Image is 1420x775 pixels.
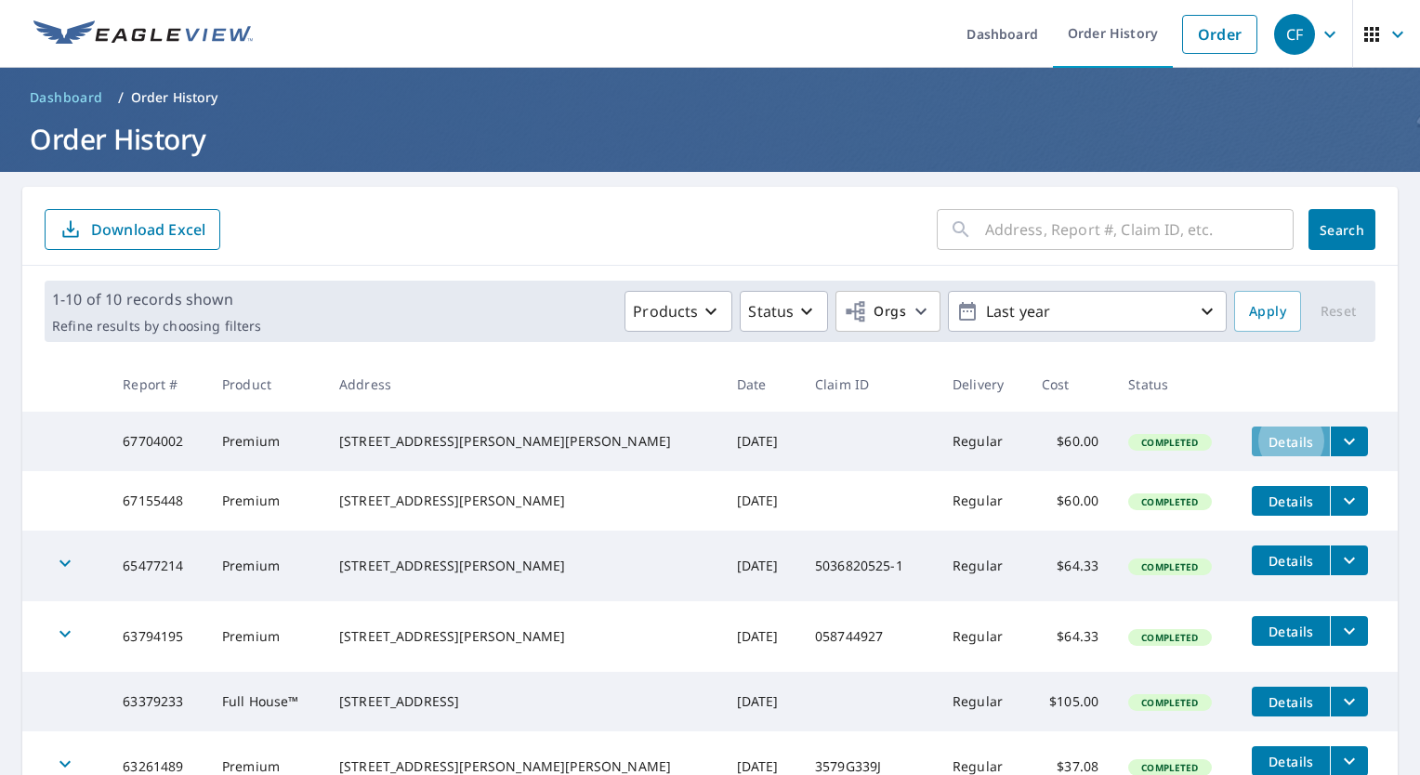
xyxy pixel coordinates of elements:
[722,357,800,412] th: Date
[1130,436,1209,449] span: Completed
[324,357,722,412] th: Address
[1027,601,1113,672] td: $64.33
[722,672,800,731] td: [DATE]
[985,204,1294,256] input: Address, Report #, Claim ID, etc.
[938,471,1027,531] td: Regular
[207,357,324,412] th: Product
[108,357,207,412] th: Report #
[1249,300,1286,323] span: Apply
[1330,486,1368,516] button: filesDropdownBtn-67155448
[1330,687,1368,716] button: filesDropdownBtn-63379233
[207,531,324,601] td: Premium
[1263,433,1319,451] span: Details
[722,471,800,531] td: [DATE]
[1274,14,1315,55] div: CF
[800,357,938,412] th: Claim ID
[1252,616,1330,646] button: detailsBtn-63794195
[1130,761,1209,774] span: Completed
[33,20,253,48] img: EV Logo
[1113,357,1237,412] th: Status
[740,291,828,332] button: Status
[118,86,124,109] li: /
[844,300,906,323] span: Orgs
[1263,493,1319,510] span: Details
[1027,531,1113,601] td: $64.33
[339,432,707,451] div: [STREET_ADDRESS][PERSON_NAME][PERSON_NAME]
[207,471,324,531] td: Premium
[52,318,261,335] p: Refine results by choosing filters
[938,672,1027,731] td: Regular
[1027,357,1113,412] th: Cost
[938,412,1027,471] td: Regular
[339,627,707,646] div: [STREET_ADDRESS][PERSON_NAME]
[339,692,707,711] div: [STREET_ADDRESS]
[979,296,1196,328] p: Last year
[800,601,938,672] td: 058744927
[1263,753,1319,770] span: Details
[22,83,111,112] a: Dashboard
[748,300,794,322] p: Status
[722,601,800,672] td: [DATE]
[22,83,1398,112] nav: breadcrumb
[1323,221,1361,239] span: Search
[339,557,707,575] div: [STREET_ADDRESS][PERSON_NAME]
[30,88,103,107] span: Dashboard
[722,412,800,471] td: [DATE]
[835,291,940,332] button: Orgs
[1252,486,1330,516] button: detailsBtn-67155448
[1263,693,1319,711] span: Details
[108,601,207,672] td: 63794195
[722,531,800,601] td: [DATE]
[207,672,324,731] td: Full House™
[800,531,938,601] td: 5036820525-1
[1234,291,1301,332] button: Apply
[1252,427,1330,456] button: detailsBtn-67704002
[131,88,218,107] p: Order History
[207,412,324,471] td: Premium
[1182,15,1257,54] a: Order
[91,219,205,240] p: Download Excel
[108,672,207,731] td: 63379233
[1027,412,1113,471] td: $60.00
[1252,545,1330,575] button: detailsBtn-65477214
[1252,687,1330,716] button: detailsBtn-63379233
[1263,552,1319,570] span: Details
[1130,495,1209,508] span: Completed
[1027,471,1113,531] td: $60.00
[1130,560,1209,573] span: Completed
[625,291,732,332] button: Products
[52,288,261,310] p: 1-10 of 10 records shown
[108,531,207,601] td: 65477214
[1263,623,1319,640] span: Details
[207,601,324,672] td: Premium
[1027,672,1113,731] td: $105.00
[1330,616,1368,646] button: filesDropdownBtn-63794195
[1130,696,1209,709] span: Completed
[938,531,1027,601] td: Regular
[938,601,1027,672] td: Regular
[1308,209,1375,250] button: Search
[948,291,1227,332] button: Last year
[22,120,1398,158] h1: Order History
[108,412,207,471] td: 67704002
[1330,545,1368,575] button: filesDropdownBtn-65477214
[1130,631,1209,644] span: Completed
[45,209,220,250] button: Download Excel
[633,300,698,322] p: Products
[1330,427,1368,456] button: filesDropdownBtn-67704002
[938,357,1027,412] th: Delivery
[108,471,207,531] td: 67155448
[339,492,707,510] div: [STREET_ADDRESS][PERSON_NAME]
